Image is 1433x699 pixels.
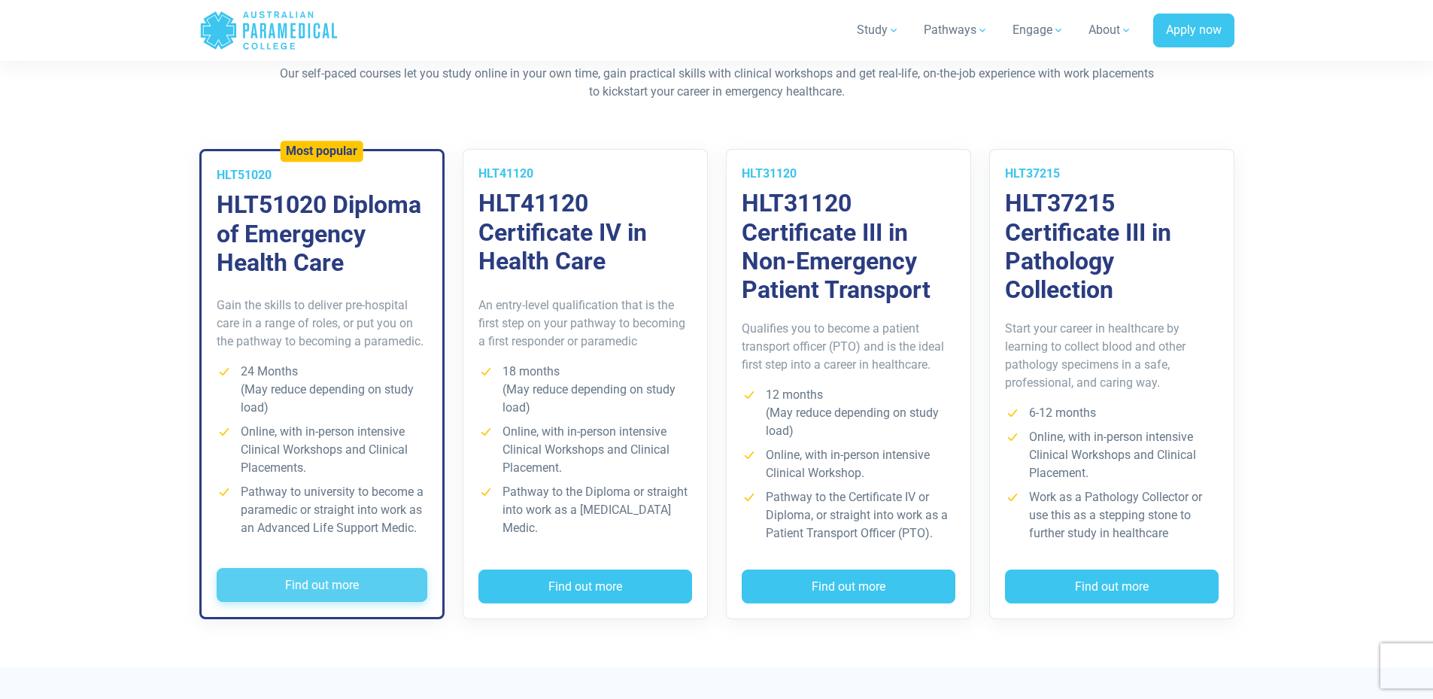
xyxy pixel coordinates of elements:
[277,65,1157,101] p: Our self-paced courses let you study online in your own time, gain practical skills with clinical...
[1003,9,1073,51] a: Engage
[478,166,533,181] span: HLT41120
[742,570,955,604] button: Find out more
[1005,189,1219,305] h3: HLT37215 Certificate III in Pathology Collection
[478,296,692,351] p: An entry-level qualification that is the first step on your pathway to becoming a first responder...
[217,190,427,277] h3: HLT51020 Diploma of Emergency Health Care
[1005,488,1219,542] li: Work as a Pathology Collector or use this as a stepping stone to further study in healthcare
[742,166,797,181] span: HLT31120
[989,149,1234,619] a: HLT37215 HLT37215 Certificate III in Pathology Collection Start your career in healthcare by lear...
[742,189,955,305] h3: HLT31120 Certificate III in Non-Emergency Patient Transport
[217,168,272,182] span: HLT51020
[463,149,708,619] a: HLT41120 HLT41120 Certificate IV in Health Care An entry-level qualification that is the first st...
[742,488,955,542] li: Pathway to the Certificate IV or Diploma, or straight into work as a Patient Transport Officer (P...
[478,363,692,417] li: 18 months (May reduce depending on study load)
[217,363,427,417] li: 24 Months (May reduce depending on study load)
[1153,14,1234,48] a: Apply now
[742,446,955,482] li: Online, with in-person intensive Clinical Workshop.
[217,483,427,537] li: Pathway to university to become a paramedic or straight into work as an Advanced Life Support Medic.
[217,568,427,603] button: Find out more
[726,149,971,619] a: HLT31120 HLT31120 Certificate III in Non-Emergency Patient Transport Qualifies you to become a pa...
[915,9,997,51] a: Pathways
[1005,166,1060,181] span: HLT37215
[478,189,692,275] h3: HLT41120 Certificate IV in Health Care
[848,9,909,51] a: Study
[217,296,427,351] p: Gain the skills to deliver pre-hospital care in a range of roles, or put you on the pathway to be...
[742,320,955,374] p: Qualifies you to become a patient transport officer (PTO) and is the ideal first step into a care...
[478,570,692,604] button: Find out more
[1005,404,1219,422] li: 6-12 months
[1005,428,1219,482] li: Online, with in-person intensive Clinical Workshops and Clinical Placement.
[199,149,445,619] a: Most popular HLT51020 HLT51020 Diploma of Emergency Health Care Gain the skills to deliver pre-ho...
[217,423,427,477] li: Online, with in-person intensive Clinical Workshops and Clinical Placements.
[199,6,339,55] a: Australian Paramedical College
[478,423,692,477] li: Online, with in-person intensive Clinical Workshops and Clinical Placement.
[742,386,955,440] li: 12 months (May reduce depending on study load)
[1005,570,1219,604] button: Find out more
[286,144,357,159] h5: Most popular
[1079,9,1141,51] a: About
[478,483,692,537] li: Pathway to the Diploma or straight into work as a [MEDICAL_DATA] Medic.
[1005,320,1219,392] p: Start your career in healthcare by learning to collect blood and other pathology specimens in a s...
